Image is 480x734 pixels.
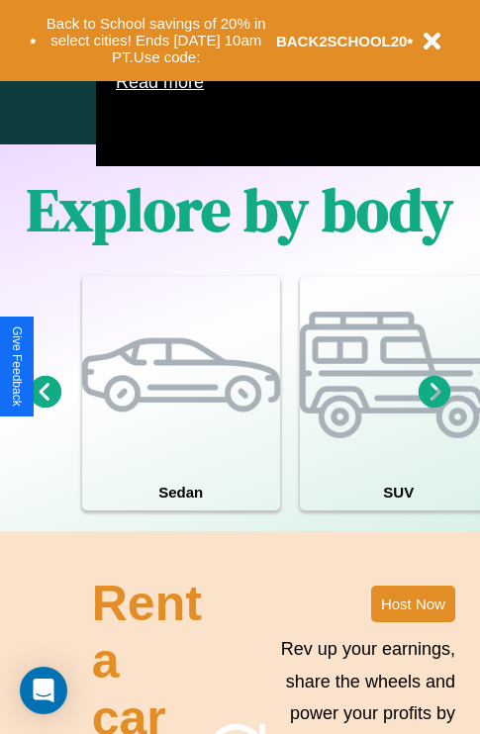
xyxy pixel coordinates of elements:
button: Back to School savings of 20% in select cities! Ends [DATE] 10am PT.Use code: [37,10,276,71]
div: Open Intercom Messenger [20,667,67,714]
button: Host Now [371,586,455,622]
h1: Explore by body [27,169,453,250]
b: BACK2SCHOOL20 [276,33,408,49]
div: Give Feedback [10,326,24,407]
h4: Sedan [82,474,280,510]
